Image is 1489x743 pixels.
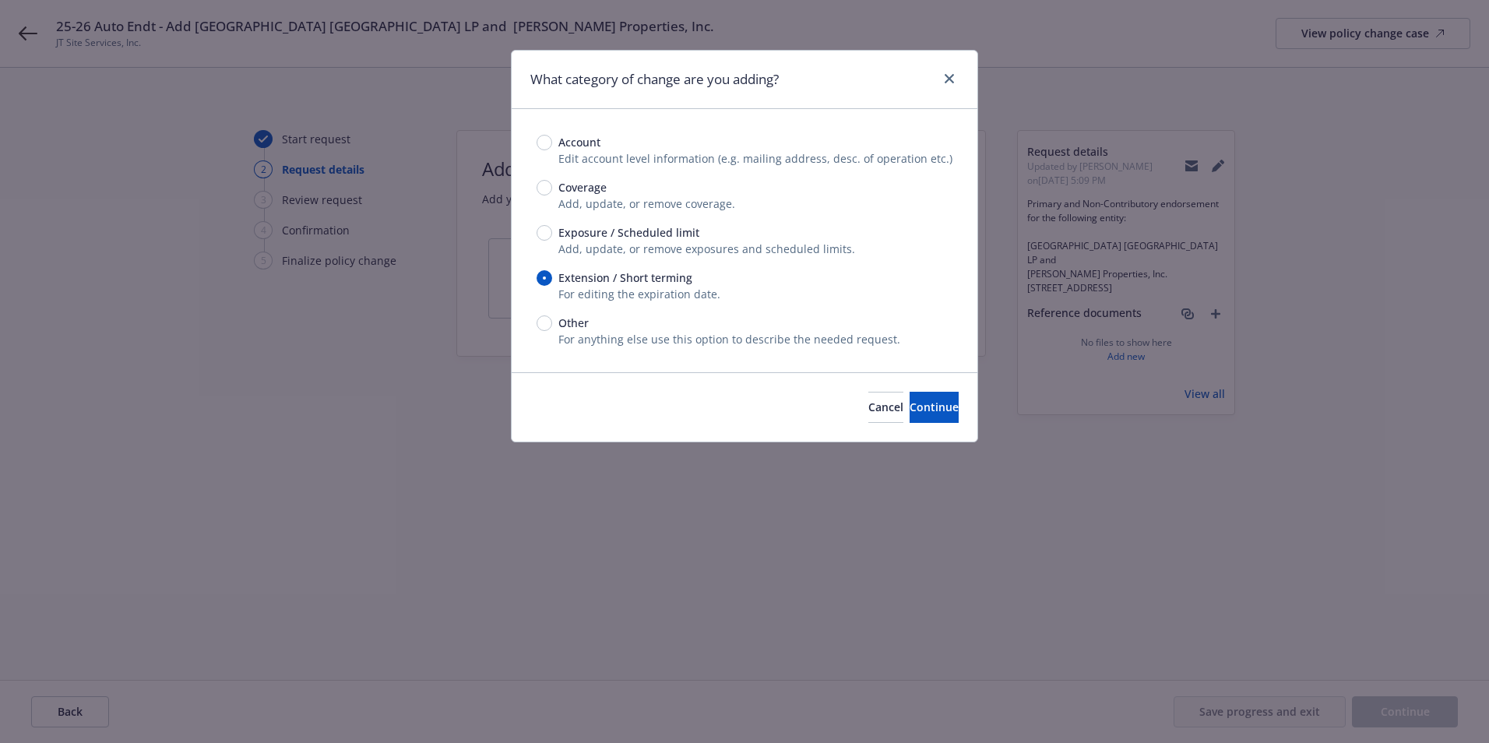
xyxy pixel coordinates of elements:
[868,392,903,423] button: Cancel
[910,392,959,423] button: Continue
[558,196,735,211] span: Add, update, or remove coverage.
[537,270,552,286] input: Extension / Short terming
[558,269,692,286] span: Extension / Short terming
[558,224,699,241] span: Exposure / Scheduled limit
[530,69,779,90] h1: What category of change are you adding?
[537,225,552,241] input: Exposure / Scheduled limit
[558,287,720,301] span: For editing the expiration date.
[558,179,607,195] span: Coverage
[868,400,903,414] span: Cancel
[558,241,855,256] span: Add, update, or remove exposures and scheduled limits.
[537,315,552,331] input: Other
[558,151,952,166] span: Edit account level information (e.g. mailing address, desc. of operation etc.)
[537,135,552,150] input: Account
[537,180,552,195] input: Coverage
[558,315,589,331] span: Other
[558,134,600,150] span: Account
[910,400,959,414] span: Continue
[558,332,900,347] span: For anything else use this option to describe the needed request.
[940,69,959,88] a: close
